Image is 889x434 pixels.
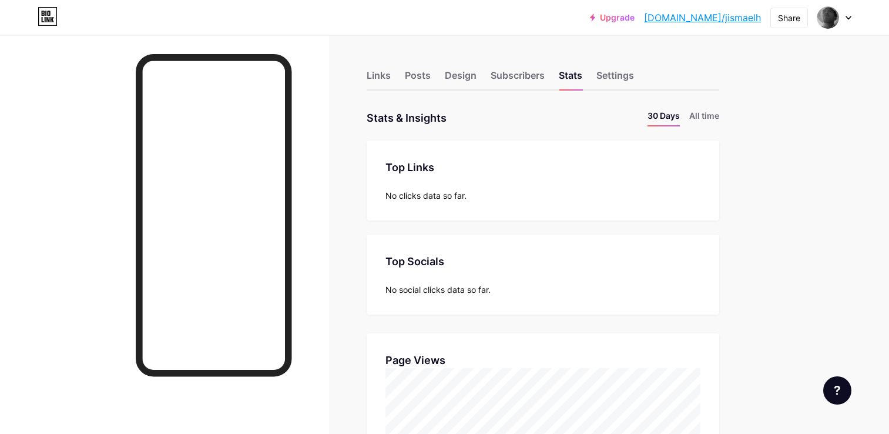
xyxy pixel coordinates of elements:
div: Subscribers [491,68,545,89]
div: No clicks data so far. [385,189,700,202]
div: Top Socials [385,253,700,269]
div: Design [445,68,477,89]
div: Links [367,68,391,89]
div: Stats [559,68,582,89]
a: Upgrade [590,13,635,22]
div: Settings [596,68,634,89]
img: Ismael Hernández José Alberto [817,6,839,29]
div: Share [778,12,800,24]
div: Top Links [385,159,700,175]
div: Stats & Insights [367,109,447,126]
li: 30 Days [648,109,680,126]
li: All time [689,109,719,126]
div: No social clicks data so far. [385,283,700,296]
a: [DOMAIN_NAME]/jismaelh [644,11,761,25]
div: Posts [405,68,431,89]
div: Page Views [385,352,700,368]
